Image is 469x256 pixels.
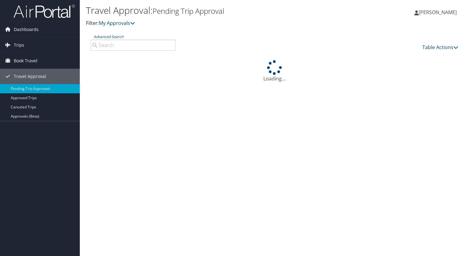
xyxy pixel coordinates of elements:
small: Pending Trip Approval [153,6,224,16]
span: Travel Approval [14,69,46,84]
a: My Approvals [99,20,135,26]
img: airportal-logo.png [14,4,75,18]
div: Loading... [86,60,463,82]
span: [PERSON_NAME] [419,9,457,16]
span: Book Travel [14,53,37,68]
a: Advanced Search [94,34,123,39]
a: Table Actions [422,44,458,51]
span: Dashboards [14,22,39,37]
p: Filter: [86,19,337,27]
h1: Travel Approval: [86,4,337,17]
a: [PERSON_NAME] [414,3,463,21]
span: Trips [14,37,24,53]
input: Advanced Search [91,40,176,51]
